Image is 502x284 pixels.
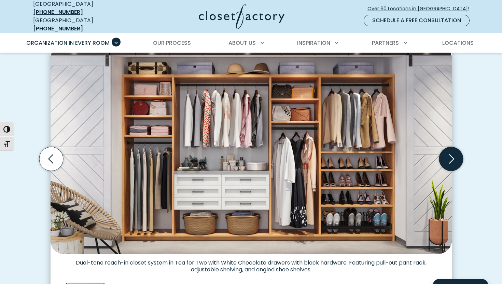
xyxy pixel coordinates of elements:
[22,33,480,53] nav: Primary Menu
[33,8,83,16] a: [PHONE_NUMBER]
[297,39,330,47] span: Inspiration
[37,144,66,174] button: Previous slide
[33,16,132,33] div: [GEOGRAPHIC_DATA]
[436,144,466,174] button: Next slide
[372,39,399,47] span: Partners
[51,45,452,254] img: Dual-tone reach-in closet system in Tea for Two with White Chocolate drawers with black hardware....
[33,25,83,32] a: [PHONE_NUMBER]
[367,5,475,12] span: Over 60 Locations in [GEOGRAPHIC_DATA]!
[364,15,470,26] a: Schedule a Free Consultation
[51,254,452,273] figcaption: Dual-tone reach-in closet system in Tea for Two with White Chocolate drawers with black hardware....
[199,4,284,29] img: Closet Factory Logo
[442,39,474,47] span: Locations
[153,39,191,47] span: Our Process
[26,39,110,47] span: Organization in Every Room
[367,3,475,15] a: Over 60 Locations in [GEOGRAPHIC_DATA]!
[228,39,256,47] span: About Us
